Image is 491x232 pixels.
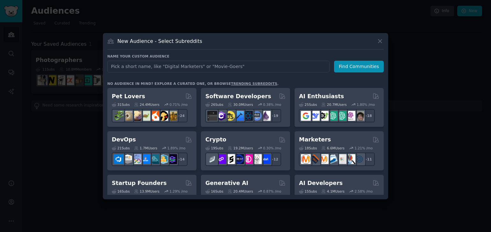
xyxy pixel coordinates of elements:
[268,153,281,166] div: + 12
[123,111,132,121] img: ballpython
[132,154,141,164] img: Docker_DevOps
[361,109,375,122] div: + 18
[149,154,159,164] img: platformengineering
[228,146,253,150] div: 19.2M Users
[234,111,244,121] img: iOSProgramming
[328,111,338,121] img: chatgpt_promptDesign
[205,179,248,187] h2: Generative AI
[319,111,329,121] img: AItoolsCatalog
[216,154,226,164] img: 0xPolygon
[205,146,223,150] div: 19 Sub s
[299,102,317,107] div: 25 Sub s
[345,154,355,164] img: MarketingResearch
[355,146,373,150] div: 1.21 % /mo
[268,109,281,122] div: + 19
[114,154,124,164] img: azuredevops
[205,189,223,194] div: 16 Sub s
[205,102,223,107] div: 26 Sub s
[112,92,145,100] h2: Pet Lovers
[123,154,132,164] img: AWS_Certified_Experts
[112,102,130,107] div: 31 Sub s
[299,179,343,187] h2: AI Developers
[107,61,330,72] input: Pick a short name, like "Digital Marketers" or "Movie-Goers"
[140,111,150,121] img: turtle
[117,38,202,44] h3: New Audience - Select Subreddits
[310,154,320,164] img: bigseo
[207,111,217,121] img: software
[321,102,346,107] div: 20.7M Users
[252,111,262,121] img: AskComputerScience
[169,189,188,194] div: 1.29 % /mo
[114,111,124,121] img: herpetology
[167,154,177,164] img: PlatformEngineers
[357,102,375,107] div: 1.80 % /mo
[225,111,235,121] img: learnjavascript
[107,81,279,86] div: No audience in mind? Explore a curated one, or browse .
[112,136,136,144] h2: DevOps
[263,189,281,194] div: 0.87 % /mo
[337,154,346,164] img: googleads
[334,61,384,72] button: Find Communities
[225,154,235,164] img: ethstaker
[174,109,188,122] div: + 24
[112,189,130,194] div: 16 Sub s
[231,82,277,85] a: trending subreddits
[158,154,168,164] img: aws_cdk
[205,92,271,100] h2: Software Developers
[134,102,159,107] div: 24.4M Users
[299,92,344,100] h2: AI Enthusiasts
[243,111,253,121] img: reactnative
[234,154,244,164] img: web3
[263,102,281,107] div: 0.38 % /mo
[301,154,311,164] img: content_marketing
[252,154,262,164] img: CryptoNews
[149,111,159,121] img: cockatiel
[319,154,329,164] img: AskMarketing
[355,189,373,194] div: 2.58 % /mo
[112,179,167,187] h2: Startup Founders
[354,111,364,121] img: ArtificalIntelligence
[261,111,271,121] img: elixir
[216,111,226,121] img: csharp
[167,111,177,121] img: dogbreed
[167,146,186,150] div: 1.89 % /mo
[345,111,355,121] img: OpenAIDev
[261,154,271,164] img: defi_
[107,54,384,58] h3: Name your custom audience
[299,136,331,144] h2: Marketers
[169,102,188,107] div: 0.71 % /mo
[321,189,345,194] div: 4.1M Users
[361,153,375,166] div: + 11
[354,154,364,164] img: OnlineMarketing
[205,136,226,144] h2: Crypto
[263,146,281,150] div: 0.30 % /mo
[174,153,188,166] div: + 14
[228,102,253,107] div: 30.0M Users
[337,111,346,121] img: chatgpt_prompts_
[321,146,345,150] div: 6.6M Users
[328,154,338,164] img: Emailmarketing
[299,189,317,194] div: 15 Sub s
[158,111,168,121] img: PetAdvice
[228,189,253,194] div: 20.4M Users
[112,146,130,150] div: 21 Sub s
[301,111,311,121] img: GoogleGeminiAI
[140,154,150,164] img: DevOpsLinks
[134,189,159,194] div: 13.9M Users
[132,111,141,121] img: leopardgeckos
[243,154,253,164] img: defiblockchain
[134,146,157,150] div: 1.7M Users
[207,154,217,164] img: ethfinance
[310,111,320,121] img: DeepSeek
[299,146,317,150] div: 18 Sub s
